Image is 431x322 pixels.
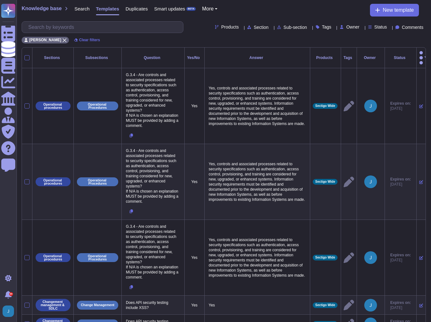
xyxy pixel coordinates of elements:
[315,256,335,259] span: Sectigo Wide
[187,303,202,308] p: Yes
[221,25,239,29] span: Products
[315,104,335,108] span: Sectigo Wide
[313,56,338,60] div: Products
[154,6,185,11] span: Smart updates
[364,100,377,112] img: user
[364,251,377,264] img: user
[96,6,119,11] span: Templates
[74,6,90,11] span: Search
[284,25,307,30] span: Sub-section
[390,101,411,106] span: Expires on:
[1,304,18,318] button: user
[390,300,411,305] span: Expires on:
[9,292,13,296] div: 9+
[374,25,387,29] span: Status
[207,236,307,279] p: Yes, controls and associated processes related to security specifications such as authentication,...
[124,71,182,130] p: G.3.4 - Are controls and associated processes related to security specifications such as authenti...
[187,103,202,108] p: Yes
[38,179,68,185] p: Operational procedures
[207,301,307,309] p: Yes
[79,179,116,185] p: Operational Procedures
[390,182,411,187] span: [DATE]
[187,56,202,60] div: Yes/No
[207,56,307,60] div: Answer
[187,179,202,184] p: Yes
[322,25,332,29] span: Tags
[126,6,148,11] span: Duplicates
[124,222,182,281] p: G.3.4 - Are controls and associated processes related to security specifications such as authenti...
[3,306,14,317] img: user
[124,56,182,60] div: Question
[38,103,68,109] p: Operational procedures
[202,6,218,11] button: More
[38,254,68,261] p: Operational procedures
[124,147,182,206] p: G.3.4 - Are controls and associated processes related to security specifications such as authenti...
[81,303,114,307] p: Change Management
[202,6,214,11] span: More
[344,56,354,60] div: Tags
[22,6,62,11] span: Knowledge base
[370,4,419,16] button: New template
[79,254,116,261] p: Operational Procedures
[390,253,411,258] span: Expires on:
[207,160,307,204] p: Yes, controls and associated processes related to security specifications such as authentication,...
[207,84,307,128] p: Yes, controls and associated processes related to security specifications such as authentication,...
[402,25,423,30] span: Comments
[390,106,411,111] span: [DATE]
[383,8,414,13] span: New template
[29,38,61,42] span: [PERSON_NAME]
[315,180,335,183] span: Sectigo Wide
[79,38,100,42] span: Clear filters
[25,22,183,33] input: Search by keywords
[79,103,116,109] p: Operational Procedures
[315,304,335,307] span: Sectigo Wide
[187,255,202,260] p: Yes
[186,7,195,11] div: BETA
[254,25,269,30] span: Section
[364,175,377,188] img: user
[390,177,411,182] span: Expires on:
[76,56,119,60] div: Subsections
[359,56,382,60] div: Owner
[124,299,182,312] p: Does API security testing include XSS?
[38,300,68,310] p: Changement management & SDLC
[364,299,377,312] img: user
[35,56,71,60] div: Sections
[387,56,414,60] div: Status
[346,25,359,29] span: Owner
[390,258,411,263] span: [DATE]
[390,305,411,310] span: [DATE]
